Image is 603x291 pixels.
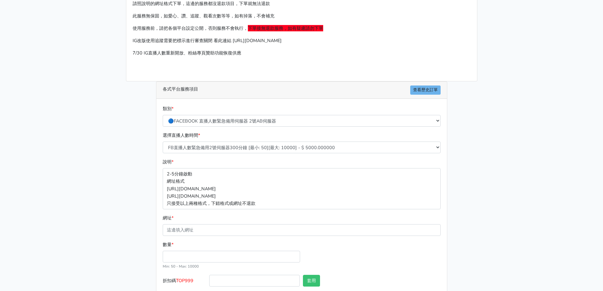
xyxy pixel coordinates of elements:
[248,25,323,31] span: 下單後無退款服務，如有疑慮請勿下單
[176,277,193,284] span: TOP999
[163,241,173,248] label: 數量
[410,85,441,95] a: 查看歷史訂單
[133,12,471,20] p: 此服務無保固，如愛心、讚、追蹤、觀看次數等等，如有掉落，不會補充
[163,168,441,209] p: 2-5分鐘啟動 網址格式 [URL][DOMAIN_NAME] [URL][DOMAIN_NAME] 只接受以上兩種格式，下錯格式或網址不退款
[163,105,173,112] label: 類別
[163,214,173,222] label: 網址
[163,158,173,166] label: 說明
[163,132,200,139] label: 選擇直播人數時間
[163,264,199,269] small: Min: 50 - Max: 10000
[161,275,208,289] label: 折扣碼
[133,25,471,32] p: 使用服務前，請把各個平台設定公開，否則服務不會執行，
[303,275,320,287] button: 套用
[163,224,441,236] input: 這邊填入網址
[133,37,471,44] p: IG改版使用追蹤需要把標示進行審查關閉 看此連結 [URL][DOMAIN_NAME]
[156,82,447,99] div: 各式平台服務項目
[133,49,471,57] p: 7/30 IG直播人數重新開放、粉絲專頁贊助功能恢復供應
